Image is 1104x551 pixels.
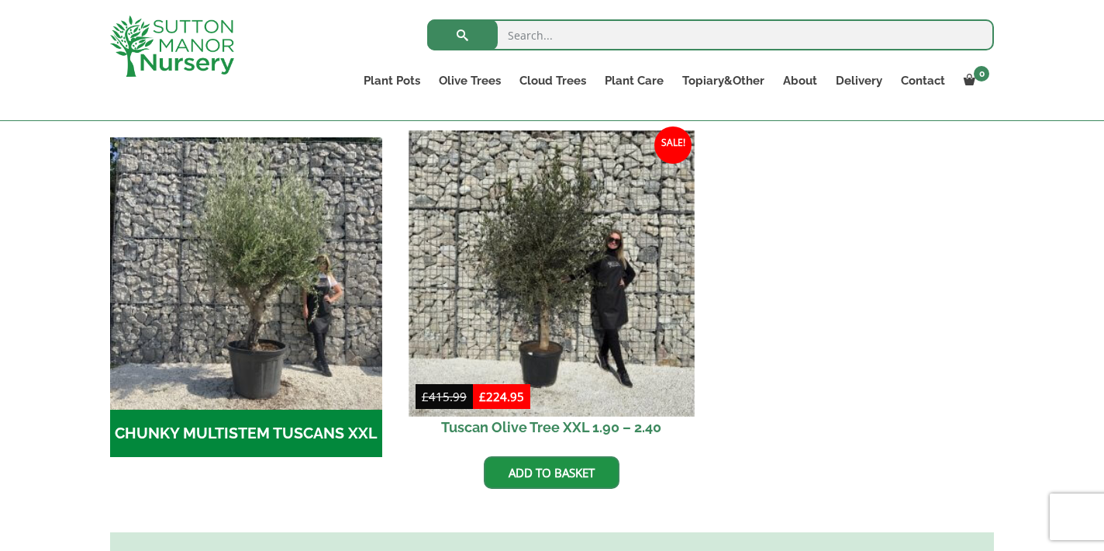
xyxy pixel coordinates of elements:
[422,389,429,404] span: £
[595,70,673,92] a: Plant Care
[422,389,467,404] bdi: 415.99
[430,70,510,92] a: Olive Trees
[673,70,774,92] a: Topiary&Other
[774,70,826,92] a: About
[427,19,994,50] input: Search...
[510,70,595,92] a: Cloud Trees
[826,70,892,92] a: Delivery
[479,389,524,404] bdi: 224.95
[409,130,694,416] img: Tuscan Olive Tree XXL 1.90 - 2.40
[110,137,382,457] a: Visit product category CHUNKY MULTISTEM TUSCANS XXL
[892,70,954,92] a: Contact
[416,410,688,445] h2: Tuscan Olive Tree XXL 1.90 – 2.40
[110,137,382,410] img: CHUNKY MULTISTEM TUSCANS XXL
[354,70,430,92] a: Plant Pots
[110,16,234,77] img: logo
[110,410,382,458] h2: CHUNKY MULTISTEM TUSCANS XXL
[954,70,994,92] a: 0
[974,66,989,81] span: 0
[416,137,688,445] a: Sale! Tuscan Olive Tree XXL 1.90 – 2.40
[484,456,619,489] a: Add to basket: “Tuscan Olive Tree XXL 1.90 - 2.40”
[654,126,692,164] span: Sale!
[479,389,486,404] span: £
